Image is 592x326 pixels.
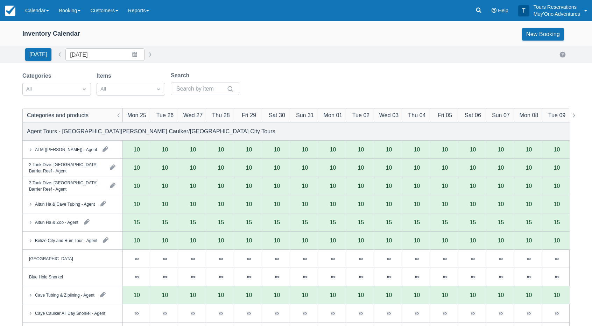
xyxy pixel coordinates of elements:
[358,147,364,152] div: 10
[358,219,364,225] div: 15
[291,177,319,195] div: 10
[414,147,420,152] div: 10
[296,111,314,119] div: Sun 31
[263,268,291,286] div: ∞
[403,268,431,286] div: ∞
[302,147,308,152] div: 10
[190,238,196,243] div: 10
[330,147,336,152] div: 10
[330,183,336,189] div: 10
[81,86,88,93] span: Dropdown icon
[247,274,251,279] div: ∞
[235,268,263,286] div: ∞
[555,274,559,279] div: ∞
[543,250,571,268] div: ∞
[554,165,560,170] div: 10
[386,183,392,189] div: 10
[162,219,168,225] div: 15
[431,159,459,177] div: 10
[386,292,392,298] div: 10
[526,219,532,225] div: 15
[171,71,192,80] label: Search
[246,165,252,170] div: 10
[235,177,263,195] div: 10
[555,310,559,316] div: ∞
[162,183,168,189] div: 10
[498,165,504,170] div: 10
[330,219,336,225] div: 15
[352,111,370,119] div: Tue 02
[191,256,195,261] div: ∞
[331,274,335,279] div: ∞
[218,292,224,298] div: 10
[179,177,207,195] div: 10
[274,147,280,152] div: 10
[218,183,224,189] div: 10
[515,250,543,268] div: ∞
[163,310,167,316] div: ∞
[522,28,564,41] a: New Booking
[487,268,515,286] div: ∞
[162,201,168,207] div: 10
[324,111,343,119] div: Mon 01
[151,159,179,177] div: 10
[269,111,285,119] div: Sat 30
[212,111,230,119] div: Thu 28
[22,72,54,80] label: Categories
[358,238,364,243] div: 10
[330,165,336,170] div: 10
[414,165,420,170] div: 10
[498,201,504,207] div: 10
[515,177,543,195] div: 10
[518,5,529,16] div: T
[291,268,319,286] div: ∞
[247,310,251,316] div: ∞
[431,250,459,268] div: ∞
[65,48,145,61] input: Date
[375,177,403,195] div: 10
[534,10,580,17] p: Muy'Ono Adventures
[162,147,168,152] div: 10
[403,177,431,195] div: 10
[123,268,151,286] div: ∞
[207,159,235,177] div: 10
[520,111,538,119] div: Mon 08
[274,183,280,189] div: 10
[443,310,447,316] div: ∞
[123,159,151,177] div: 10
[459,177,487,195] div: 10
[379,111,399,119] div: Wed 03
[319,159,347,177] div: 10
[527,274,531,279] div: ∞
[127,111,146,119] div: Mon 25
[554,238,560,243] div: 10
[163,256,167,261] div: ∞
[492,8,496,13] i: Help
[163,274,167,279] div: ∞
[499,310,503,316] div: ∞
[347,268,375,286] div: ∞
[470,201,476,207] div: 10
[274,165,280,170] div: 10
[162,238,168,243] div: 10
[275,274,279,279] div: ∞
[465,111,481,119] div: Sat 06
[123,177,151,195] div: 10
[151,268,179,286] div: ∞
[246,292,252,298] div: 10
[526,201,532,207] div: 10
[330,292,336,298] div: 10
[291,250,319,268] div: ∞
[459,159,487,177] div: 10
[442,201,448,207] div: 10
[386,201,392,207] div: 10
[302,165,308,170] div: 10
[359,256,363,261] div: ∞
[330,238,336,243] div: 10
[191,274,195,279] div: ∞
[302,219,308,225] div: 15
[387,310,391,316] div: ∞
[291,159,319,177] div: 10
[331,256,335,261] div: ∞
[431,177,459,195] div: 10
